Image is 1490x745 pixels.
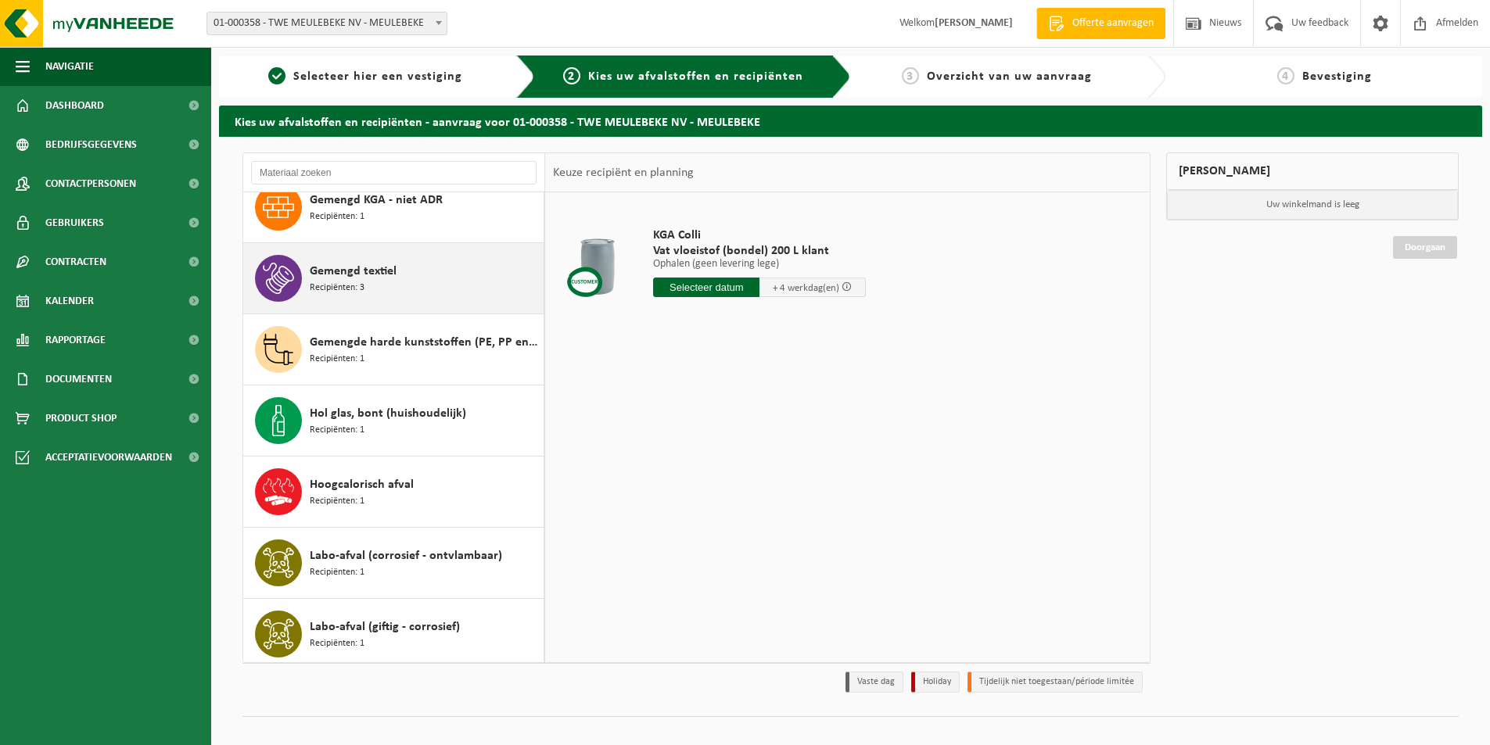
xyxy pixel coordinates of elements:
span: Navigatie [45,47,94,86]
p: Ophalen (geen levering lege) [653,259,866,270]
span: Gebruikers [45,203,104,242]
h2: Kies uw afvalstoffen en recipiënten - aanvraag voor 01-000358 - TWE MEULEBEKE NV - MEULEBEKE [219,106,1482,136]
span: Recipiënten: 1 [310,565,364,580]
span: 2 [563,67,580,84]
button: Labo-afval (giftig - corrosief) Recipiënten: 1 [243,599,544,670]
button: Gemengd textiel Recipiënten: 3 [243,243,544,314]
span: Labo-afval (corrosief - ontvlambaar) [310,546,502,565]
li: Tijdelijk niet toegestaan/période limitée [968,672,1143,693]
button: Hol glas, bont (huishoudelijk) Recipiënten: 1 [243,385,544,457]
span: Hoogcalorisch afval [310,475,414,494]
button: Hoogcalorisch afval Recipiënten: 1 [243,457,544,528]
span: Contactpersonen [45,164,136,203]
span: Recipiënten: 1 [310,210,364,224]
span: Acceptatievoorwaarden [45,438,172,477]
span: Gemengd KGA - niet ADR [310,191,443,210]
li: Vaste dag [846,672,903,693]
span: Gemengde harde kunststoffen (PE, PP en PVC), recycleerbaar (industrieel) [310,333,540,352]
span: Bedrijfsgegevens [45,125,137,164]
span: Recipiënten: 1 [310,352,364,367]
span: Dashboard [45,86,104,125]
button: Labo-afval (corrosief - ontvlambaar) Recipiënten: 1 [243,528,544,599]
span: Recipiënten: 1 [310,636,364,651]
input: Materiaal zoeken [251,161,537,184]
a: Offerte aanvragen [1036,8,1165,39]
a: 1Selecteer hier een vestiging [227,67,504,86]
span: Gemengd textiel [310,262,397,281]
strong: [PERSON_NAME] [935,17,1013,29]
input: Selecteer datum [653,278,759,297]
button: Gemengde harde kunststoffen (PE, PP en PVC), recycleerbaar (industrieel) Recipiënten: 1 [243,314,544,385]
span: Kalender [45,281,94,321]
span: Product Shop [45,399,117,438]
li: Holiday [911,672,960,693]
span: Rapportage [45,321,106,360]
span: Hol glas, bont (huishoudelijk) [310,404,466,423]
span: + 4 werkdag(en) [773,283,839,293]
p: Uw winkelmand is leeg [1167,190,1458,220]
span: Selecteer hier een vestiging [293,70,462,83]
span: Kies uw afvalstoffen en recipiënten [588,70,803,83]
span: 01-000358 - TWE MEULEBEKE NV - MEULEBEKE [207,13,447,34]
a: Doorgaan [1393,236,1457,259]
span: Recipiënten: 1 [310,423,364,438]
span: Contracten [45,242,106,281]
span: Recipiënten: 1 [310,494,364,509]
span: 01-000358 - TWE MEULEBEKE NV - MEULEBEKE [206,12,447,35]
div: Keuze recipiënt en planning [545,153,702,192]
span: 3 [902,67,919,84]
span: 4 [1277,67,1294,84]
button: Gemengd KGA - niet ADR Recipiënten: 1 [243,172,544,243]
span: Bevestiging [1302,70,1372,83]
div: [PERSON_NAME] [1166,152,1459,190]
span: Labo-afval (giftig - corrosief) [310,618,460,636]
span: 1 [268,67,285,84]
span: Offerte aanvragen [1068,16,1158,31]
span: Documenten [45,360,112,399]
span: KGA Colli [653,227,866,243]
span: Overzicht van uw aanvraag [927,70,1092,83]
span: Vat vloeistof (bondel) 200 L klant [653,243,866,259]
span: Recipiënten: 3 [310,281,364,295]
